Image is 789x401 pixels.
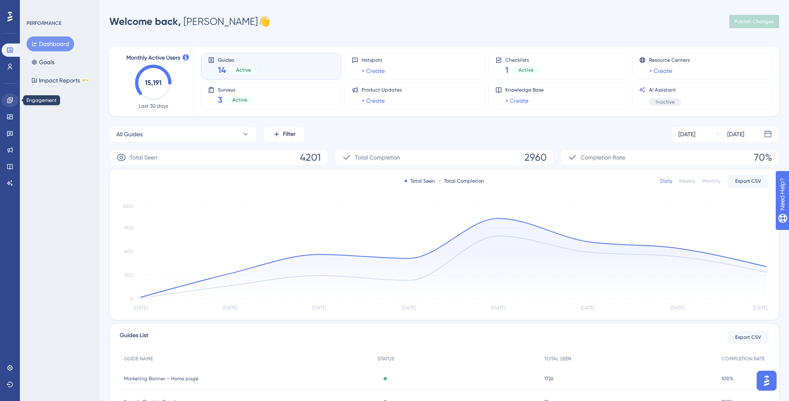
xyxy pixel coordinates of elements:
[27,20,61,27] div: PERFORMANCE
[312,305,326,311] tspan: [DATE]
[218,64,226,76] span: 14
[109,126,257,143] button: All Guides
[649,57,690,63] span: Resource Centers
[734,18,774,25] span: Publish Changes
[19,2,52,12] span: Need Help?
[402,305,416,311] tspan: [DATE]
[133,305,147,311] tspan: [DATE]
[727,129,744,139] div: [DATE]
[727,331,769,344] button: Export CSV
[263,126,305,143] button: Filter
[27,36,74,51] button: Dashboard
[27,55,59,70] button: Goals
[355,152,400,162] span: Total Completion
[362,87,402,93] span: Product Updates
[218,94,222,106] span: 3
[223,305,237,311] tspan: [DATE]
[702,178,721,184] div: Monthly
[232,97,247,103] span: Active
[505,87,544,93] span: Knowledge Base
[130,296,133,302] tspan: 0
[649,66,672,76] a: + Create
[544,375,553,382] span: 1726
[649,87,681,93] span: AI Assistant
[124,355,153,362] span: GUIDE NAME
[405,178,435,184] div: Total Seen
[145,79,162,87] text: 15,191
[236,67,251,73] span: Active
[679,178,695,184] div: Weekly
[218,87,254,92] span: Surveys
[753,305,767,311] tspan: [DATE]
[727,174,769,188] button: Export CSV
[754,151,772,164] span: 70%
[123,203,133,209] tspan: 1200
[124,249,133,254] tspan: 600
[438,178,484,184] div: Total Completion
[729,15,779,28] button: Publish Changes
[109,15,181,27] span: Welcome back,
[656,99,675,105] span: Inactive
[735,334,761,341] span: Export CSV
[378,355,394,362] span: STATUS
[524,151,547,164] span: 2960
[82,78,89,82] div: BETA
[735,178,761,184] span: Export CSV
[660,178,672,184] div: Daily
[124,272,133,278] tspan: 300
[519,67,533,73] span: Active
[362,96,385,106] a: + Create
[109,15,270,28] div: [PERSON_NAME] 👋
[124,375,198,382] span: Marketing Banner – Home page
[120,331,148,344] span: Guides List
[362,66,385,76] a: + Create
[544,355,571,362] span: TOTAL SEEN
[670,305,684,311] tspan: [DATE]
[721,375,734,382] span: 100%
[130,152,157,162] span: Total Seen
[283,129,296,139] span: Filter
[721,355,765,362] span: COMPLETION RATE
[27,73,94,88] button: Impact ReportsBETA
[581,305,595,311] tspan: [DATE]
[491,305,505,311] tspan: [DATE]
[581,152,625,162] span: Completion Rate
[754,368,779,393] iframe: UserGuiding AI Assistant Launcher
[126,53,180,63] span: Monthly Active Users
[505,57,540,63] span: Checklists
[678,129,695,139] div: [DATE]
[300,151,321,164] span: 4201
[505,96,528,106] a: + Create
[116,129,142,139] span: All Guides
[362,57,385,63] span: Hotspots
[505,64,509,76] span: 1
[139,103,168,109] span: Last 30 days
[218,57,258,63] span: Guides
[124,225,133,231] tspan: 900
